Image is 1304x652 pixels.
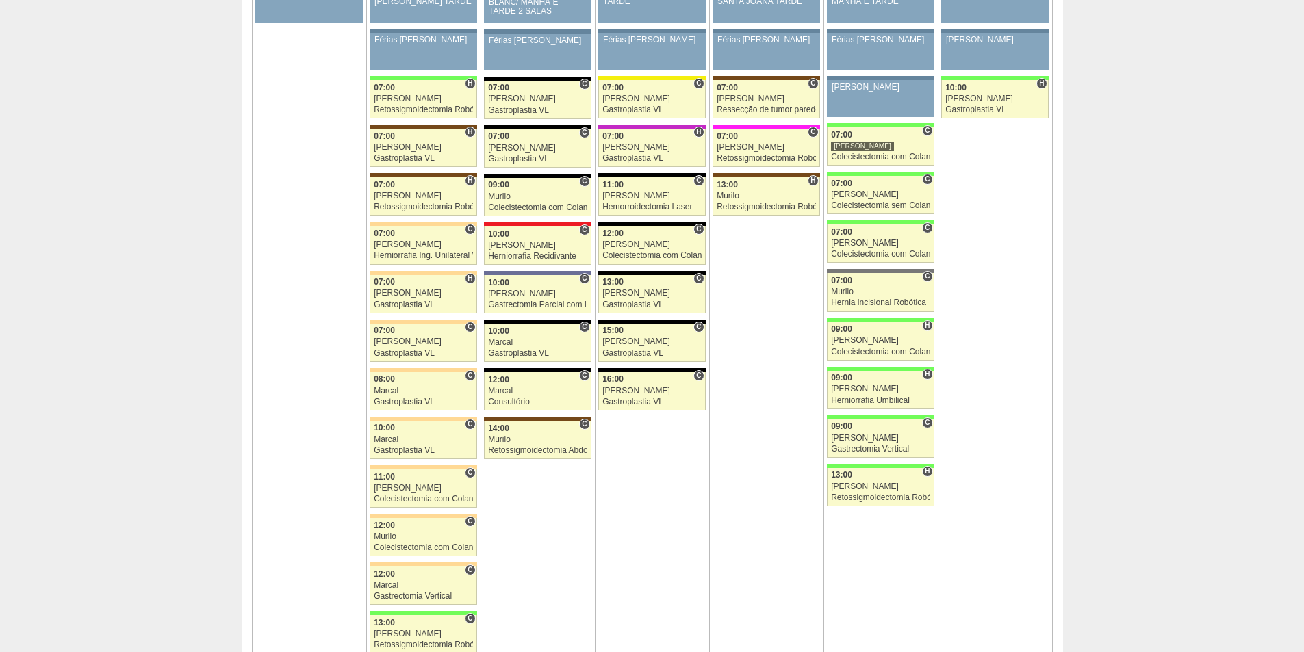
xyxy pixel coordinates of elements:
span: Hospital [465,78,475,89]
div: [PERSON_NAME] [831,141,894,151]
div: Marcal [488,338,587,347]
div: Key: Bartira [370,320,476,324]
a: C 07:00 [PERSON_NAME] Ressecção de tumor parede abdominal pélvica [713,80,819,118]
div: [PERSON_NAME] [946,36,1044,44]
a: H 09:00 [PERSON_NAME] Herniorrafia Umbilical [827,371,934,409]
div: [PERSON_NAME] [602,289,702,298]
div: Herniorrafia Ing. Unilateral VL [374,251,473,260]
div: Retossigmoidectomia Robótica [374,203,473,211]
span: 10:00 [488,326,509,336]
div: [PERSON_NAME] [602,240,702,249]
div: [PERSON_NAME] [374,484,473,493]
div: Gastroplastia VL [602,300,702,309]
span: Consultório [465,564,475,575]
span: Consultório [579,79,589,90]
div: Key: Brasil [941,76,1048,80]
span: Consultório [465,370,475,381]
a: C 07:00 [PERSON_NAME] Gastroplastia VL [484,81,591,119]
a: H 13:00 Murilo Retossigmoidectomia Robótica [713,177,819,216]
span: Consultório [808,78,818,89]
a: [PERSON_NAME] [941,33,1048,70]
a: C 16:00 [PERSON_NAME] Gastroplastia VL [598,372,705,410]
div: [PERSON_NAME] [602,94,702,103]
a: C 10:00 Marcal Gastroplastia VL [370,421,476,459]
span: 07:00 [488,83,509,92]
a: C 15:00 [PERSON_NAME] Gastroplastia VL [598,324,705,362]
div: [PERSON_NAME] [374,143,473,152]
a: C 10:00 [PERSON_NAME] Gastrectomia Parcial com Linfadenectomia [484,275,591,313]
div: Gastroplastia VL [374,154,473,163]
a: C 10:00 [PERSON_NAME] Herniorrafia Recidivante [484,226,591,265]
a: H 09:00 [PERSON_NAME] Colecistectomia com Colangiografia VL [827,322,934,361]
div: [PERSON_NAME] [374,289,473,298]
a: H 10:00 [PERSON_NAME] Gastroplastia VL [941,80,1048,118]
span: Consultório [465,224,475,235]
span: 08:00 [374,374,395,384]
div: [PERSON_NAME] [831,482,930,491]
div: Key: Santa Joana [370,125,476,129]
div: Férias [PERSON_NAME] [489,36,587,45]
div: Key: Santa Joana [713,76,819,80]
span: Hospital [465,175,475,186]
div: Marcal [374,387,473,395]
span: Hospital [693,127,704,138]
div: Key: Bartira [370,465,476,469]
span: 10:00 [488,278,509,287]
a: C 07:00 [PERSON_NAME] Gastroplastia VL [598,80,705,118]
div: Key: Brasil [827,367,934,371]
span: Consultório [693,273,704,284]
span: Consultório [465,467,475,478]
span: 07:00 [602,83,624,92]
span: 13:00 [831,470,852,480]
div: Férias [PERSON_NAME] [374,36,472,44]
a: Férias [PERSON_NAME] [827,33,934,70]
a: H 13:00 [PERSON_NAME] Retossigmoidectomia Robótica [827,468,934,506]
div: Gastroplastia VL [488,155,587,164]
div: Gastrectomia Parcial com Linfadenectomia [488,300,587,309]
span: 14:00 [488,423,509,433]
div: Key: Blanc [484,77,591,81]
div: Murilo [488,435,587,444]
span: 07:00 [374,180,395,190]
span: 15:00 [602,326,624,335]
div: Retossigmoidectomia Robótica [374,640,473,649]
a: C 12:00 Murilo Colecistectomia com Colangiografia VL [370,518,476,556]
span: 12:00 [374,569,395,579]
span: Consultório [922,271,932,282]
span: Consultório [579,176,589,187]
div: Gastroplastia VL [602,397,702,406]
a: C 07:00 [PERSON_NAME] Gastroplastia VL [484,129,591,168]
div: Key: Brasil [827,318,934,322]
div: Key: Brasil [827,123,934,127]
span: 13:00 [717,180,738,190]
div: Colecistectomia com Colangiografia VL [374,495,473,504]
a: H 07:00 [PERSON_NAME] Gastroplastia VL [370,275,476,313]
a: Férias [PERSON_NAME] [484,34,591,70]
span: Consultório [579,370,589,381]
div: [PERSON_NAME] [488,94,587,103]
a: C 07:00 [PERSON_NAME] Gastroplastia VL [370,324,476,362]
span: 07:00 [717,131,738,141]
div: Murilo [374,532,473,541]
div: Murilo [717,192,816,200]
span: Consultório [922,222,932,233]
span: 13:00 [602,277,624,287]
a: C 12:00 [PERSON_NAME] Colecistectomia com Colangiografia VL [598,226,705,264]
div: Key: Brasil [370,76,476,80]
a: C 08:00 Marcal Gastroplastia VL [370,372,476,410]
span: 09:00 [488,180,509,190]
div: Key: Aviso [713,29,819,33]
div: [PERSON_NAME] [602,143,702,152]
a: C 07:00 [PERSON_NAME] Colecistectomia sem Colangiografia VL [827,176,934,214]
div: Colecistectomia com Colangiografia VL [831,250,930,259]
div: [PERSON_NAME] [374,192,473,200]
div: Colecistectomia com Colangiografia VL [831,348,930,356]
span: Consultório [579,419,589,430]
a: C 07:00 [PERSON_NAME] Colecistectomia com Colangiografia VL [827,224,934,263]
span: Hospital [922,369,932,380]
span: 09:00 [831,324,852,334]
div: [PERSON_NAME] [602,387,702,395]
div: Férias [PERSON_NAME] [603,36,701,44]
a: C 09:00 [PERSON_NAME] Gastrectomia Vertical [827,419,934,458]
a: C 07:00 [PERSON_NAME] Retossigmoidectomia Robótica [713,129,819,167]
